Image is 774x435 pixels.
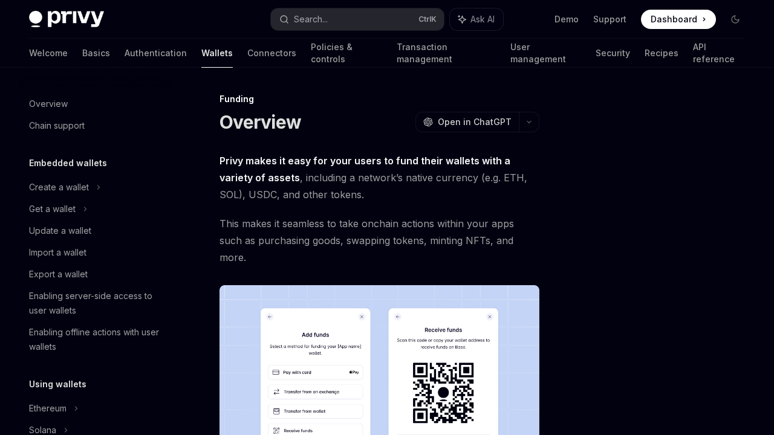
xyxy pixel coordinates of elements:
span: This makes it seamless to take onchain actions within your apps such as purchasing goods, swappin... [220,215,539,266]
a: Chain support [19,115,174,137]
div: Create a wallet [29,180,89,195]
button: Toggle dark mode [726,10,745,29]
button: Ask AI [450,8,503,30]
a: Authentication [125,39,187,68]
div: Update a wallet [29,224,91,238]
a: Enabling server-side access to user wallets [19,285,174,321]
span: , including a network’s native currency (e.g. ETH, SOL), USDC, and other tokens. [220,152,539,203]
div: Ethereum [29,401,67,416]
a: Demo [554,13,579,25]
a: Connectors [247,39,296,68]
a: Support [593,13,626,25]
a: Transaction management [397,39,496,68]
a: Enabling offline actions with user wallets [19,321,174,358]
strong: Privy makes it easy for your users to fund their wallets with a variety of assets [220,155,510,184]
div: Search... [294,12,328,27]
a: Recipes [645,39,678,68]
h1: Overview [220,111,301,133]
div: Get a wallet [29,202,76,216]
a: Welcome [29,39,68,68]
div: Funding [220,93,539,105]
h5: Embedded wallets [29,156,107,170]
h5: Using wallets [29,377,86,391]
a: Security [596,39,630,68]
a: Basics [82,39,110,68]
span: Ctrl K [418,14,437,24]
span: Ask AI [470,13,495,25]
a: Import a wallet [19,242,174,263]
div: Chain support [29,118,85,133]
div: Enabling server-side access to user wallets [29,289,167,318]
a: Export a wallet [19,263,174,285]
a: Dashboard [641,10,716,29]
a: API reference [693,39,745,68]
a: Update a wallet [19,220,174,242]
a: Wallets [201,39,233,68]
div: Import a wallet [29,245,86,260]
img: dark logo [29,11,104,28]
a: User management [510,39,580,68]
a: Overview [19,93,174,115]
button: Open in ChatGPT [415,112,519,132]
span: Dashboard [651,13,697,25]
div: Export a wallet [29,267,88,282]
div: Overview [29,97,68,111]
button: Search...CtrlK [271,8,444,30]
span: Open in ChatGPT [438,116,512,128]
a: Policies & controls [311,39,382,68]
div: Enabling offline actions with user wallets [29,325,167,354]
